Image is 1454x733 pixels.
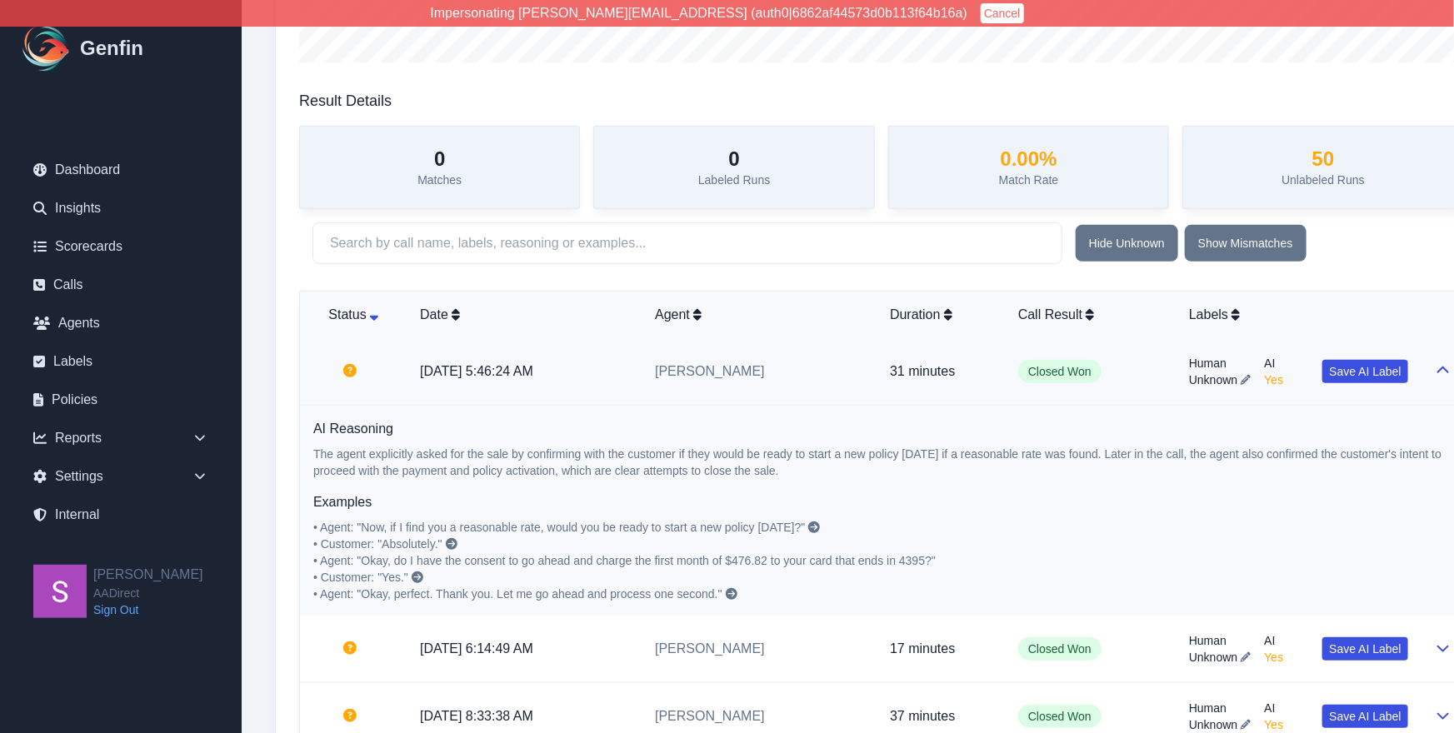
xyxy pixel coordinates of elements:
[20,460,222,493] div: Settings
[1322,637,1407,661] button: Save AI Label
[1076,225,1178,262] button: Hide Unknown
[1189,716,1237,733] span: Unknown
[93,601,203,618] a: Sign Out
[313,446,1450,479] p: The agent explicitly asked for the sale by confirming with the customer if they would be ready to...
[420,305,628,325] div: Date
[313,419,1450,439] h6: AI Reasoning
[313,587,722,601] span: • Agent: "Okay, perfect. Thank you. Let me go ahead and process one second."
[1264,355,1283,371] span: AI
[1018,705,1102,728] span: Closed Won
[999,172,1059,188] p: Match Rate
[1264,371,1283,388] span: Yes
[299,89,392,112] h3: Result Details
[890,706,992,726] p: 37 minutes
[417,147,462,172] h3: 0
[1329,641,1401,657] span: Save AI Label
[20,383,222,416] a: Policies
[33,565,87,618] img: Shane Wey
[1018,360,1102,383] span: Closed Won
[20,192,222,225] a: Insights
[20,230,222,263] a: Scorecards
[80,35,143,62] h1: Genfin
[20,345,222,378] a: Labels
[312,222,1062,264] input: Search by call name, labels, reasoning or examples...
[1018,637,1102,661] span: Closed Won
[655,709,765,723] a: [PERSON_NAME]
[1264,649,1283,666] span: Yes
[1322,705,1407,728] button: Save AI Label
[313,521,805,534] span: • Agent: "Now, if I find you a reasonable rate, would you be ready to start a new policy [DATE]?"
[20,22,73,75] img: Logo
[1018,305,1162,325] div: Call Result
[1329,708,1401,725] span: Save AI Label
[1189,700,1251,716] span: Human
[999,147,1059,172] h3: 0.00 %
[890,362,992,381] p: 31 minutes
[20,307,222,340] a: Agents
[313,537,442,551] span: • Customer: "Absolutely."
[1282,172,1365,188] p: Unlabeled Runs
[313,571,408,584] span: • Customer: "Yes."
[93,565,203,585] h2: [PERSON_NAME]
[1264,632,1283,649] span: AI
[655,305,863,325] div: Agent
[1322,360,1407,383] button: Save AI Label
[20,498,222,531] a: Internal
[313,554,936,567] span: • Agent: "Okay, do I have the consent to go ahead and charge the first month of $476.82 to your c...
[981,3,1024,23] button: Cancel
[1189,371,1237,388] span: Unknown
[1282,147,1365,172] h3: 50
[420,364,533,378] a: [DATE] 5:46:24 AM
[1264,716,1283,733] span: Yes
[698,147,770,172] h3: 0
[420,709,533,723] a: [DATE] 8:33:38 AM
[1329,363,1401,380] span: Save AI Label
[890,305,992,325] div: Duration
[655,364,765,378] a: [PERSON_NAME]
[1189,649,1237,666] span: Unknown
[420,641,533,656] a: [DATE] 6:14:49 AM
[1264,700,1283,716] span: AI
[655,641,765,656] a: [PERSON_NAME]
[1185,225,1307,262] button: Show Mismatches
[1189,632,1251,649] span: Human
[417,172,462,188] p: Matches
[1189,305,1408,325] div: Labels
[1189,355,1251,371] span: Human
[890,639,992,659] p: 17 minutes
[20,153,222,187] a: Dashboard
[20,421,222,455] div: Reports
[93,585,203,601] span: AADirect
[313,305,393,325] div: Status
[698,172,770,188] p: Labeled Runs
[313,492,1450,512] h6: Examples
[20,268,222,302] a: Calls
